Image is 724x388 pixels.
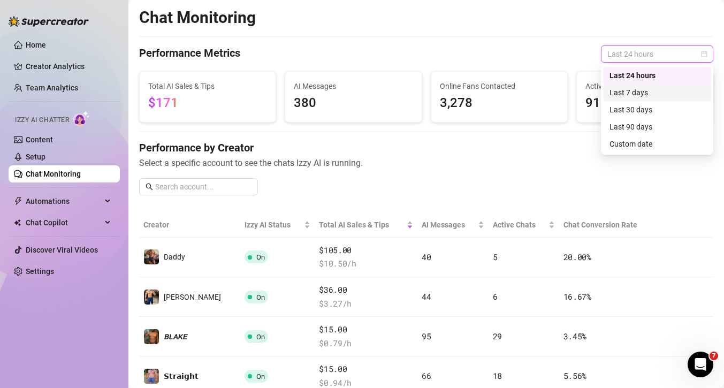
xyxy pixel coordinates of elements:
div: Last 24 hours [609,70,705,81]
span: [PERSON_NAME] [164,293,221,301]
span: 𝘽𝙇𝘼𝙆𝙀 [164,332,187,341]
span: Select a specific account to see the chats Izzy AI is running. [139,156,713,170]
h2: Chat Monitoring [139,7,256,28]
a: Settings [26,267,54,276]
iframe: Intercom live chat [688,352,713,377]
span: Automations [26,193,102,210]
span: Total AI Sales & Tips [319,219,405,231]
span: 380 [294,93,413,113]
span: 20.00 % [563,252,591,262]
span: 5 [493,252,498,262]
a: Chat Monitoring [26,170,81,178]
span: Active Chats [493,219,546,231]
a: Setup [26,153,45,161]
span: $105.00 [319,244,413,257]
img: Daddy [144,249,159,264]
img: Paul [144,290,159,305]
div: Last 7 days [603,84,711,101]
span: $15.00 [319,323,413,336]
div: Last 90 days [603,118,711,135]
th: Izzy AI Status [240,212,315,238]
span: Last 24 hours [607,46,707,62]
a: Discover Viral Videos [26,246,98,254]
img: 𝘽𝙇𝘼𝙆𝙀 [144,329,159,344]
th: Active Chats [489,212,559,238]
span: calendar [701,51,707,57]
span: $15.00 [319,363,413,376]
span: 40 [422,252,431,262]
span: 6 [493,291,498,302]
div: Custom date [609,138,705,150]
span: On [256,253,265,261]
span: 7 [710,352,718,360]
a: Content [26,135,53,144]
span: $ 10.50 /h [319,257,413,270]
input: Search account... [155,181,252,193]
span: 16.67 % [563,291,591,302]
span: Izzy AI Status [245,219,302,231]
img: AI Chatter [73,111,90,126]
th: Total AI Sales & Tips [315,212,417,238]
span: On [256,372,265,381]
span: Online Fans Contacted [440,80,559,92]
span: 𝗦𝘁𝗿𝗮𝗶𝗴𝗵𝘁 [164,372,199,381]
span: search [146,183,153,191]
th: Chat Conversion Rate [559,212,656,238]
span: On [256,333,265,341]
h4: Performance by Creator [139,140,713,155]
span: $ 3.27 /h [319,298,413,310]
div: Last 7 days [609,87,705,98]
span: Izzy AI Chatter [15,115,69,125]
div: Custom date [603,135,711,153]
div: Last 90 days [609,121,705,133]
span: AI Messages [422,219,476,231]
span: 18 [493,370,502,381]
span: Total AI Sales & Tips [148,80,267,92]
a: Creator Analytics [26,58,111,75]
div: Last 30 days [609,104,705,116]
span: 5.56 % [563,370,587,381]
span: $36.00 [319,284,413,296]
div: Last 24 hours [603,67,711,84]
span: $ 0.79 /h [319,337,413,350]
span: thunderbolt [14,197,22,206]
span: 44 [422,291,431,302]
th: Creator [139,212,240,238]
span: 3,278 [440,93,559,113]
span: 66 [422,370,431,381]
a: Team Analytics [26,83,78,92]
img: Chat Copilot [14,219,21,226]
div: Last 30 days [603,101,711,118]
h4: Performance Metrics [139,45,240,63]
span: Active Chats [585,80,704,92]
img: 𝗦𝘁𝗿𝗮𝗶𝗴𝗵𝘁 [144,369,159,384]
img: logo-BBDzfeDw.svg [9,16,89,27]
th: AI Messages [417,212,489,238]
span: Chat Copilot [26,214,102,231]
span: 91 [585,93,704,113]
span: Daddy [164,253,185,261]
span: 29 [493,331,502,341]
span: 3.45 % [563,331,587,341]
a: Home [26,41,46,49]
span: $171 [148,95,178,110]
span: 95 [422,331,431,341]
span: AI Messages [294,80,413,92]
span: On [256,293,265,301]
